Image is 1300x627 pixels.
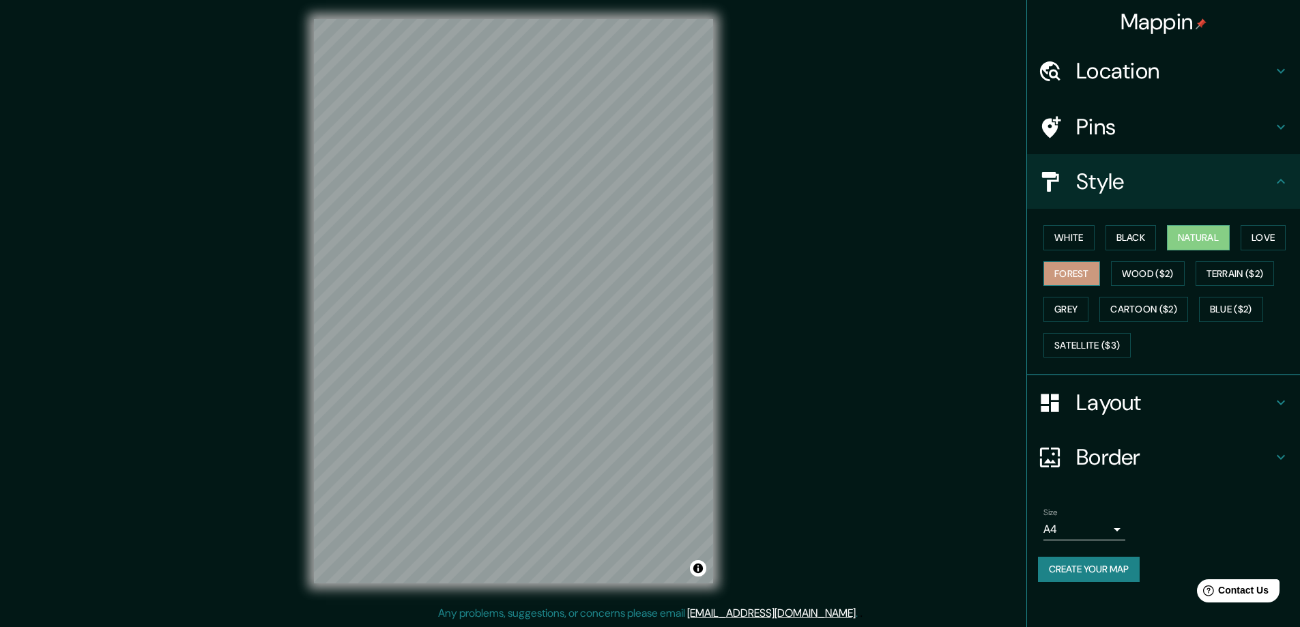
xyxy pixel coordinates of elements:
[1027,375,1300,430] div: Layout
[1179,574,1285,612] iframe: Help widget launcher
[1196,261,1275,287] button: Terrain ($2)
[1027,100,1300,154] div: Pins
[690,560,706,577] button: Toggle attribution
[1076,443,1273,471] h4: Border
[1076,168,1273,195] h4: Style
[1027,154,1300,209] div: Style
[1106,225,1157,250] button: Black
[1241,225,1286,250] button: Love
[314,19,713,583] canvas: Map
[1121,8,1207,35] h4: Mappin
[1111,261,1185,287] button: Wood ($2)
[1076,57,1273,85] h4: Location
[1196,18,1207,29] img: pin-icon.png
[1076,113,1273,141] h4: Pins
[1043,519,1125,540] div: A4
[687,606,856,620] a: [EMAIL_ADDRESS][DOMAIN_NAME]
[1027,430,1300,484] div: Border
[1199,297,1263,322] button: Blue ($2)
[860,605,863,622] div: .
[1043,297,1088,322] button: Grey
[1043,333,1131,358] button: Satellite ($3)
[1043,261,1100,287] button: Forest
[1076,389,1273,416] h4: Layout
[438,605,858,622] p: Any problems, suggestions, or concerns please email .
[1099,297,1188,322] button: Cartoon ($2)
[858,605,860,622] div: .
[1043,225,1095,250] button: White
[1167,225,1230,250] button: Natural
[1027,44,1300,98] div: Location
[1043,507,1058,519] label: Size
[1038,557,1140,582] button: Create your map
